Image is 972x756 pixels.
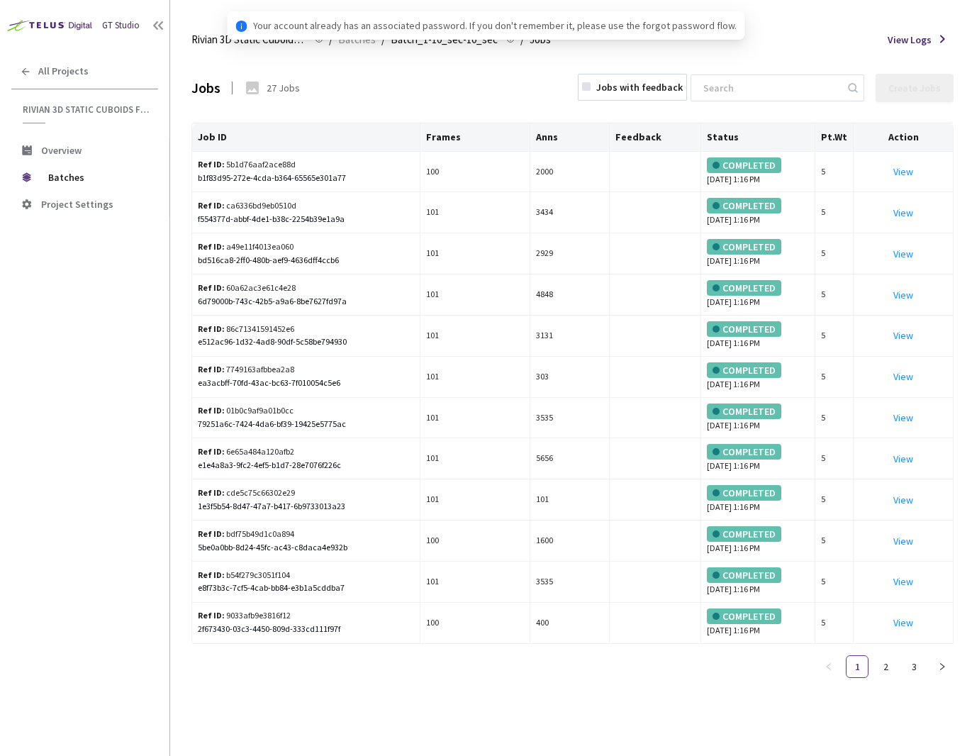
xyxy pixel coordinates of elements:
[530,562,610,603] td: 3535
[903,655,925,678] li: 3
[817,655,840,678] li: Previous Page
[198,487,379,500] div: cde5c75c66302e29
[198,404,379,418] div: 01b0c9af9a01b0cc
[420,192,530,233] td: 101
[48,163,145,191] span: Batches
[530,192,610,233] td: 3434
[198,418,414,431] div: 79251a6c-7424-4da6-bf39-19425e5775ac
[815,398,854,439] td: 5
[198,323,225,334] b: Ref ID:
[707,444,809,473] div: [DATE] 1:16 PM
[41,144,82,157] span: Overview
[707,157,809,187] div: [DATE] 1:16 PM
[530,479,610,521] td: 101
[888,32,932,48] span: View Logs
[893,494,913,506] a: View
[893,452,913,465] a: View
[420,398,530,439] td: 101
[530,398,610,439] td: 3535
[191,31,306,48] span: Rivian 3D Static Cuboids fixed[2024-25]
[815,479,854,521] td: 5
[253,18,737,33] span: Your account already has an associated password. If you don't remember it, please use the forgot ...
[817,655,840,678] button: left
[530,603,610,644] td: 400
[707,608,809,638] div: [DATE] 1:16 PM
[893,575,913,588] a: View
[815,233,854,274] td: 5
[825,662,833,671] span: left
[198,610,225,621] b: Ref ID:
[420,438,530,479] td: 101
[707,321,781,337] div: COMPLETED
[707,198,809,227] div: [DATE] 1:16 PM
[815,152,854,193] td: 5
[198,487,225,498] b: Ref ID:
[874,655,897,678] li: 2
[931,655,954,678] li: Next Page
[198,282,379,295] div: 60a62ac3e61c4e28
[530,316,610,357] td: 3131
[198,199,379,213] div: ca6336bd9eb0510d
[530,357,610,398] td: 303
[198,158,379,172] div: 5b1d76aaf2ace88d
[893,165,913,178] a: View
[420,152,530,193] td: 100
[198,363,379,377] div: 7749163afbbea2a8
[903,656,924,677] a: 3
[41,198,113,211] span: Project Settings
[198,364,225,374] b: Ref ID:
[23,104,150,116] span: Rivian 3D Static Cuboids fixed[2024-25]
[938,662,946,671] span: right
[198,569,379,582] div: b54f279c3051f104
[854,123,954,152] th: Action
[893,248,913,260] a: View
[707,198,781,213] div: COMPLETED
[893,535,913,547] a: View
[420,603,530,644] td: 100
[420,357,530,398] td: 101
[198,323,379,336] div: 86c71341591452e6
[198,213,414,226] div: f554377d-abbf-4de1-b38c-2254b39e1a9a
[815,316,854,357] td: 5
[198,282,225,293] b: Ref ID:
[846,655,868,678] li: 1
[198,459,414,472] div: e1e4a8a3-9fc2-4ef5-b1d7-28e7076f226c
[530,152,610,193] td: 2000
[198,405,225,416] b: Ref ID:
[815,521,854,562] td: 5
[191,77,220,99] div: Jobs
[893,329,913,342] a: View
[198,623,414,636] div: 2f673430-03c3-4450-809d-333cd111f97f
[707,444,781,460] div: COMPLETED
[888,82,941,94] div: Create Jobs
[420,274,530,316] td: 101
[198,241,225,252] b: Ref ID:
[420,521,530,562] td: 100
[707,404,781,419] div: COMPLETED
[707,404,809,433] div: [DATE] 1:16 PM
[815,438,854,479] td: 5
[707,608,781,624] div: COMPLETED
[707,362,781,378] div: COMPLETED
[707,526,809,555] div: [DATE] 1:16 PM
[815,603,854,644] td: 5
[893,411,913,424] a: View
[707,157,781,173] div: COMPLETED
[335,31,379,47] a: Batches
[420,316,530,357] td: 101
[707,485,781,501] div: COMPLETED
[236,21,247,32] span: info-circle
[420,123,530,152] th: Frames
[610,123,701,152] th: Feedback
[192,123,420,152] th: Job ID
[198,500,414,513] div: 1e3f5b54-8d47-47a7-b417-6b9733013a23
[707,280,781,296] div: COMPLETED
[198,254,414,267] div: bd516ca8-2ff0-480b-aef9-4636dff4ccb6
[198,569,225,580] b: Ref ID:
[420,562,530,603] td: 101
[707,567,781,583] div: COMPLETED
[198,172,414,185] div: b1f83d95-272e-4cda-b364-65565e301a77
[198,446,225,457] b: Ref ID:
[198,541,414,555] div: 5be0a0bb-8d24-45fc-ac43-c8daca4e932b
[198,445,379,459] div: 6e65a484a120afb2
